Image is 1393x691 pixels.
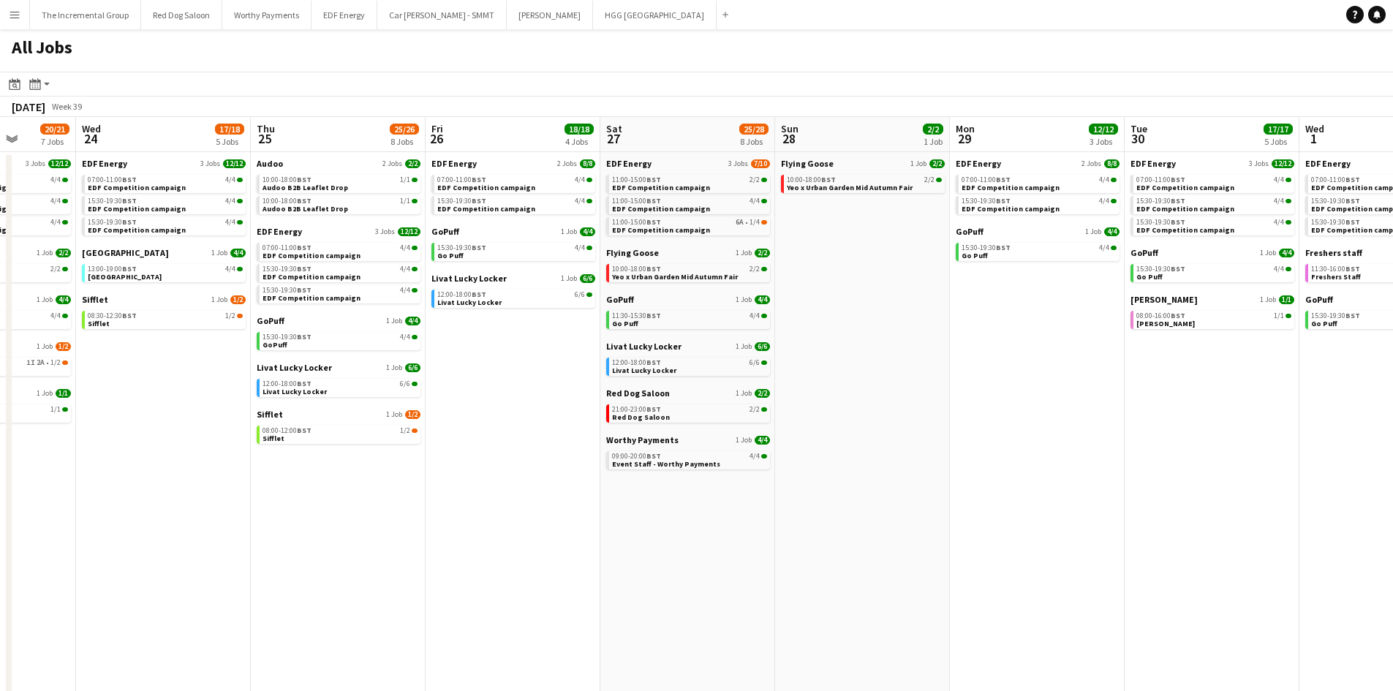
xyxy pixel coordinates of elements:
a: 15:30-19:30BST4/4EDF Competition campaign [437,196,592,213]
span: 10:00-18:00 [263,197,312,205]
span: 8/8 [580,159,595,168]
span: EDF Energy [257,226,302,237]
span: 1 Job [37,295,53,304]
span: 07:00-11:00 [962,176,1011,184]
span: 13:00-19:00 [88,265,137,273]
span: 11:30-15:30 [612,312,661,320]
span: BST [996,196,1011,205]
a: 08:30-12:30BST1/2Sifflet [88,311,243,328]
span: 07:00-11:00 [1136,176,1185,184]
a: GoPuff1 Job4/4 [257,315,420,326]
div: Flying Goose1 Job2/210:00-18:00BST2/2Yeo x Urban Garden Mid Autumn Fair [781,158,945,196]
span: Freshers Staff [1311,272,1361,282]
span: EDF Energy [82,158,127,169]
button: Red Dog Saloon [141,1,222,29]
span: 1/2 [50,359,61,366]
a: 15:30-19:30BST4/4EDF Competition campaign [1136,196,1291,213]
span: 2/2 [924,176,935,184]
a: 10:00-18:00BST2/2Yeo x Urban Garden Mid Autumn Fair [787,175,942,192]
span: 4/4 [225,176,235,184]
span: Go Puff [612,319,638,328]
span: 2/2 [50,265,61,273]
a: GoPuff1 Job4/4 [1130,247,1294,258]
span: 1/1 [1274,312,1284,320]
span: 4/4 [1274,265,1284,273]
span: 3 Jobs [200,159,220,168]
span: 4/4 [1099,176,1109,184]
div: [GEOGRAPHIC_DATA]1 Job4/413:00-19:00BST4/4[GEOGRAPHIC_DATA] [82,247,246,294]
span: EDF Competition campaign [263,293,360,303]
span: 11:30-16:00 [1311,265,1360,273]
a: 10:00-18:00BST2/2Yeo x Urban Garden Mid Autumn Fair [612,264,767,281]
span: BST [646,196,661,205]
span: 6/6 [755,342,770,351]
span: 4/4 [50,312,61,320]
button: HGG [GEOGRAPHIC_DATA] [593,1,717,29]
span: 1/1 [400,197,410,205]
span: 4/4 [400,333,410,341]
span: 08:30-12:30 [88,312,137,320]
span: 1 Job [1260,249,1276,257]
a: EDF Energy3 Jobs12/12 [257,226,420,237]
span: EDF Energy [1130,158,1176,169]
span: 4/4 [1099,197,1109,205]
span: EDF Competition campaign [437,204,535,214]
span: 4/4 [225,219,235,226]
a: Flying Goose1 Job2/2 [606,247,770,258]
span: BST [297,175,312,184]
span: 2A [37,359,45,366]
span: 11:00-15:00 [612,219,661,226]
span: BST [122,175,137,184]
span: BST [1171,196,1185,205]
div: GoPuff1 Job4/411:30-15:30BST4/4Go Puff [606,294,770,341]
span: EDF Competition campaign [612,225,710,235]
span: 4/4 [400,244,410,252]
span: Livat Lucky Locker [606,341,682,352]
span: 1I [26,359,35,366]
a: 15:30-19:30BST4/4EDF Competition campaign [88,217,243,234]
span: 1 Job [736,249,752,257]
span: 1 Job [1260,295,1276,304]
span: 2/2 [750,265,760,273]
span: EDF Competition campaign [88,183,186,192]
a: 07:00-11:00BST4/4EDF Competition campaign [1136,175,1291,192]
span: BST [646,217,661,227]
a: GoPuff1 Job4/4 [606,294,770,305]
span: BST [122,217,137,227]
span: BST [1345,311,1360,320]
span: 2/2 [405,159,420,168]
span: Knight Frank [1130,294,1198,305]
span: 12/12 [223,159,246,168]
span: Yeo x Urban Garden Mid Autumn Fair [612,272,738,282]
span: GoPuff [606,294,634,305]
a: 11:00-15:00BST2/2EDF Competition campaign [612,175,767,192]
span: EDF Competition campaign [1136,225,1234,235]
a: [PERSON_NAME]1 Job1/1 [1130,294,1294,305]
div: Sifflet1 Job1/208:30-12:30BST1/2Sifflet [82,294,246,332]
span: 4/4 [50,176,61,184]
a: EDF Energy2 Jobs8/8 [956,158,1120,169]
div: GoPuff1 Job4/415:30-19:30BST4/4Go Puff [431,226,595,273]
button: Car [PERSON_NAME] - SMMT [377,1,507,29]
a: 15:30-19:30BST4/4GoPuff [263,332,418,349]
div: GoPuff1 Job4/415:30-19:30BST4/4Go Puff [1130,247,1294,294]
span: 4/4 [225,265,235,273]
span: 15:30-19:30 [962,244,1011,252]
span: BST [122,311,137,320]
span: BST [1345,175,1360,184]
span: 1/2 [225,312,235,320]
span: BST [1171,217,1185,227]
span: 1 Job [211,295,227,304]
span: 07:00-11:00 [437,176,486,184]
a: 12:00-18:00BST6/6Livat Lucky Locker [612,358,767,374]
span: 10:00-18:00 [263,176,312,184]
span: 2 Jobs [557,159,577,168]
span: EDF Competition campaign [437,183,535,192]
span: 1/2 [56,342,71,351]
a: 13:00-19:00BST4/4[GEOGRAPHIC_DATA] [88,264,243,281]
span: 07:00-11:00 [263,244,312,252]
div: • [612,219,767,226]
span: 15:30-19:30 [437,197,486,205]
a: EDF Energy3 Jobs12/12 [1130,158,1294,169]
span: 4/4 [580,227,595,236]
